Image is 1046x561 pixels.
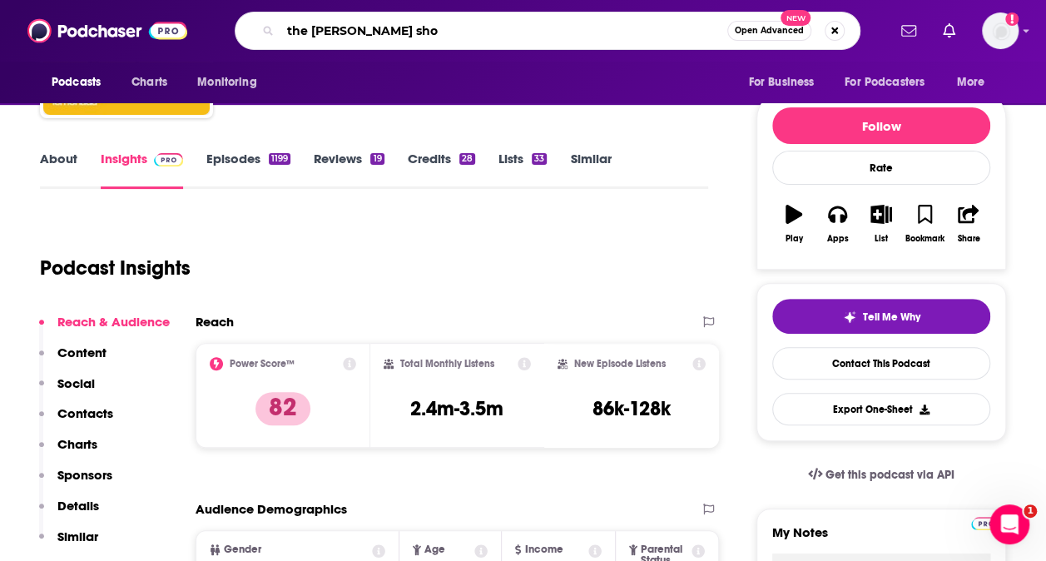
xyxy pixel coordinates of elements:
button: List [860,194,903,254]
p: Sponsors [57,467,112,483]
a: Contact This Podcast [772,347,990,380]
h2: Reach [196,314,234,330]
a: About [40,151,77,189]
span: Income [524,544,563,555]
button: open menu [186,67,278,98]
button: open menu [736,67,835,98]
button: Contacts [39,405,113,436]
button: Apps [815,194,859,254]
button: Export One-Sheet [772,393,990,425]
h3: 2.4m-3.5m [410,396,503,421]
h2: Audience Demographics [196,501,347,517]
button: Social [39,375,95,406]
h2: Power Score™ [230,358,295,370]
button: Reach & Audience [39,314,170,345]
a: Reviews19 [314,151,384,189]
p: 82 [255,392,310,425]
a: Credits28 [408,151,475,189]
input: Search podcasts, credits, & more... [280,17,727,44]
div: 1199 [269,153,290,165]
img: User Profile [982,12,1019,49]
span: Logged in as cgiron [982,12,1019,49]
button: Content [39,345,107,375]
div: Bookmark [905,234,944,244]
button: Bookmark [903,194,946,254]
h2: Total Monthly Listens [400,358,494,370]
iframe: Intercom live chat [989,504,1029,544]
span: Podcasts [52,71,101,94]
span: For Business [748,71,814,94]
span: For Podcasters [845,71,925,94]
button: Follow [772,107,990,144]
img: Podchaser Pro [971,517,1000,530]
a: Lists33 [498,151,547,189]
button: open menu [945,67,1006,98]
div: Rate [772,151,990,185]
div: Search podcasts, credits, & more... [235,12,860,50]
h3: 86k-128k [592,396,671,421]
svg: Add a profile image [1005,12,1019,26]
button: Play [772,194,815,254]
button: Open AdvancedNew [727,21,811,41]
a: Pro website [971,514,1000,530]
p: Content [57,345,107,360]
span: New [781,10,811,26]
p: Contacts [57,405,113,421]
span: Monitoring [197,71,256,94]
div: Play [786,234,803,244]
p: Reach & Audience [57,314,170,330]
img: Podchaser Pro [154,153,183,166]
h1: Podcast Insights [40,256,191,280]
a: Similar [570,151,611,189]
div: 33 [532,153,547,165]
span: Gender [224,544,261,555]
div: Share [957,234,979,244]
span: Get this podcast via API [825,468,954,482]
span: 1 [1024,504,1037,518]
img: tell me why sparkle [843,310,856,324]
a: InsightsPodchaser Pro [101,151,183,189]
a: Charts [121,67,177,98]
p: Charts [57,436,97,452]
button: Similar [39,529,98,559]
p: Similar [57,529,98,544]
h2: New Episode Listens [574,358,666,370]
span: More [957,71,985,94]
a: Show notifications dropdown [936,17,962,45]
span: Open Advanced [735,27,804,35]
span: Age [424,544,445,555]
div: List [875,234,888,244]
button: Charts [39,436,97,467]
button: Sponsors [39,467,112,498]
button: tell me why sparkleTell Me Why [772,299,990,334]
a: Get this podcast via API [795,454,968,495]
a: Show notifications dropdown [895,17,923,45]
img: Podchaser - Follow, Share and Rate Podcasts [27,15,187,47]
span: Tell Me Why [863,310,920,324]
span: Charts [131,71,167,94]
label: My Notes [772,524,990,554]
p: Social [57,375,95,391]
div: 28 [459,153,475,165]
button: open menu [40,67,122,98]
button: Show profile menu [982,12,1019,49]
div: Apps [827,234,849,244]
div: 19 [370,153,384,165]
button: open menu [834,67,949,98]
button: Details [39,498,99,529]
button: Share [947,194,990,254]
p: Details [57,498,99,514]
a: Episodes1199 [206,151,290,189]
